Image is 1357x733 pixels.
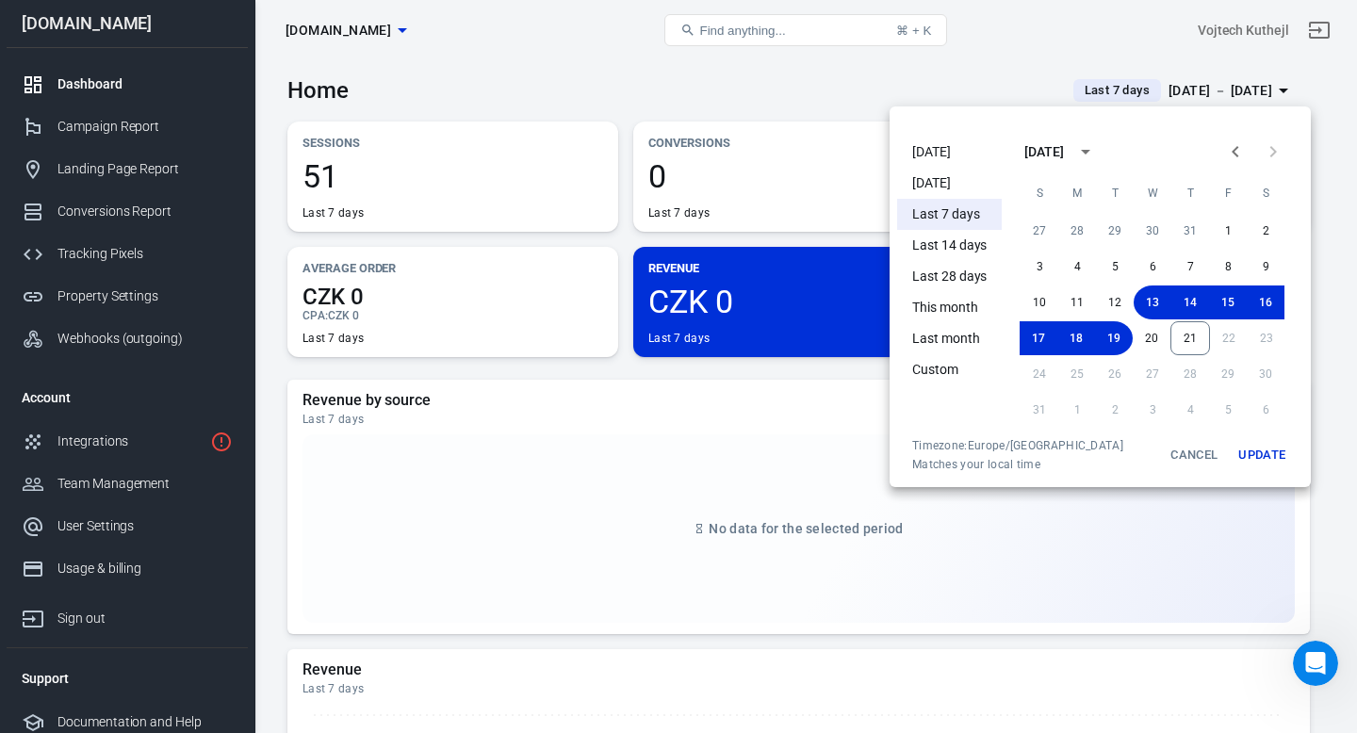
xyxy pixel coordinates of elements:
span: Thursday [1173,174,1207,212]
iframe: Intercom live chat [1293,641,1338,686]
div: Timezone: Europe/[GEOGRAPHIC_DATA] [912,438,1123,453]
button: 18 [1057,321,1095,355]
button: 4 [1058,250,1096,284]
button: 21 [1170,321,1210,355]
li: Last 28 days [897,261,1002,292]
button: 15 [1209,285,1247,319]
button: 27 [1021,214,1058,248]
span: Matches your local time [912,457,1123,472]
li: Last month [897,323,1002,354]
button: 10 [1021,285,1058,319]
button: 8 [1209,250,1247,284]
button: 13 [1134,285,1171,319]
span: Wednesday [1136,174,1169,212]
button: 11 [1058,285,1096,319]
span: Sunday [1022,174,1056,212]
button: 19 [1095,321,1133,355]
button: 7 [1171,250,1209,284]
li: Last 7 days [897,199,1002,230]
span: Friday [1211,174,1245,212]
li: Last 14 days [897,230,1002,261]
li: Custom [897,354,1002,385]
span: Tuesday [1098,174,1132,212]
li: [DATE] [897,168,1002,199]
span: Saturday [1249,174,1283,212]
button: 28 [1058,214,1096,248]
button: 6 [1134,250,1171,284]
button: 14 [1171,285,1209,319]
button: 3 [1021,250,1058,284]
button: 12 [1096,285,1134,319]
button: 5 [1096,250,1134,284]
li: This month [897,292,1002,323]
button: 29 [1096,214,1134,248]
button: 31 [1171,214,1209,248]
button: Cancel [1164,438,1224,472]
button: Update [1232,438,1292,472]
li: [DATE] [897,137,1002,168]
button: calendar view is open, switch to year view [1070,136,1102,168]
button: 30 [1134,214,1171,248]
button: 17 [1020,321,1057,355]
button: 20 [1133,321,1170,355]
span: Monday [1060,174,1094,212]
button: Previous month [1217,133,1254,171]
button: 1 [1209,214,1247,248]
button: 16 [1247,285,1284,319]
button: 2 [1247,214,1284,248]
button: 9 [1247,250,1284,284]
div: [DATE] [1024,142,1064,162]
